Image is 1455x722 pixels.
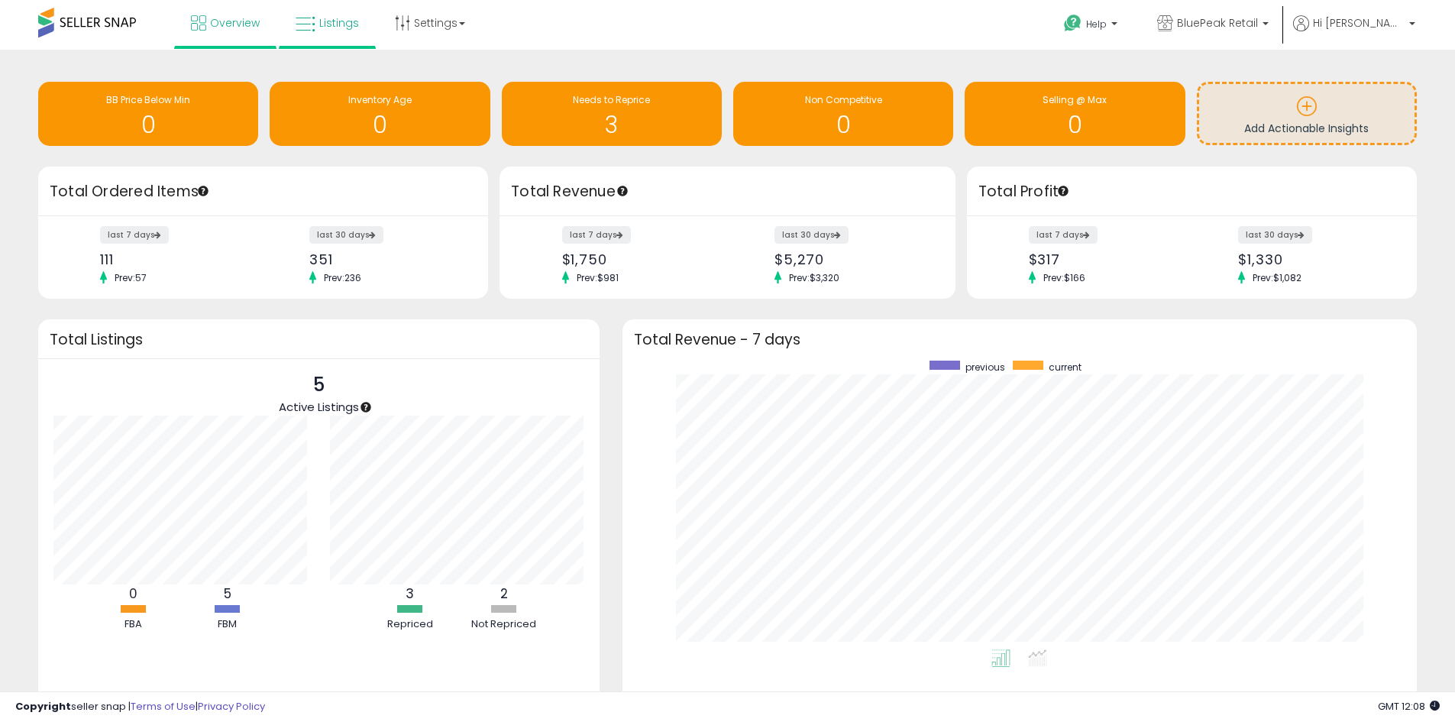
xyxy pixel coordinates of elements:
b: 0 [129,584,137,603]
label: last 30 days [774,226,849,244]
h1: 3 [509,112,714,138]
a: Help [1052,2,1133,50]
span: Overview [210,15,260,31]
span: Inventory Age [348,93,412,106]
b: 2 [500,584,508,603]
span: BluePeak Retail [1177,15,1258,31]
h1: 0 [46,112,251,138]
h1: 0 [972,112,1177,138]
a: Privacy Policy [198,699,265,714]
h1: 0 [277,112,482,138]
div: seller snap | | [15,700,265,714]
span: Listings [319,15,359,31]
h1: 0 [741,112,946,138]
div: $5,270 [774,251,929,267]
label: last 7 days [100,226,169,244]
a: Inventory Age 0 [270,82,490,146]
span: Prev: $166 [1036,271,1093,284]
div: Tooltip anchor [1056,184,1070,198]
span: Non Competitive [805,93,882,106]
label: last 30 days [309,226,383,244]
span: Help [1086,18,1107,31]
i: Get Help [1063,14,1082,33]
div: $1,330 [1238,251,1390,267]
a: Needs to Reprice 3 [502,82,722,146]
div: 111 [100,251,252,267]
span: BB Price Below Min [106,93,190,106]
div: Tooltip anchor [196,184,210,198]
a: Add Actionable Insights [1199,84,1415,143]
span: Needs to Reprice [573,93,650,106]
div: $317 [1029,251,1181,267]
a: Selling @ Max 0 [965,82,1185,146]
div: Not Repriced [458,617,550,632]
a: BB Price Below Min 0 [38,82,258,146]
h3: Total Revenue [511,181,944,202]
div: Tooltip anchor [359,400,373,414]
span: Prev: $981 [569,271,626,284]
h3: Total Profit [978,181,1405,202]
label: last 7 days [562,226,631,244]
span: Prev: 236 [316,271,369,284]
h3: Total Revenue - 7 days [634,334,1405,345]
b: 5 [224,584,231,603]
b: 3 [406,584,414,603]
span: current [1049,361,1082,374]
h3: Total Listings [50,334,588,345]
label: last 7 days [1029,226,1098,244]
a: Non Competitive 0 [733,82,953,146]
a: Terms of Use [131,699,196,714]
span: Prev: $1,082 [1245,271,1309,284]
strong: Copyright [15,699,71,714]
span: Selling @ Max [1043,93,1107,106]
h3: Total Ordered Items [50,181,477,202]
span: Active Listings [279,399,359,415]
div: Repriced [364,617,456,632]
span: Prev: $3,320 [781,271,847,284]
div: Tooltip anchor [616,184,629,198]
div: FBA [88,617,179,632]
span: Hi [PERSON_NAME] [1313,15,1405,31]
div: FBM [182,617,273,632]
div: 351 [309,251,461,267]
span: 2025-08-14 12:08 GMT [1378,699,1440,714]
span: Add Actionable Insights [1244,121,1369,136]
p: 5 [279,371,359,400]
span: previous [965,361,1005,374]
label: last 30 days [1238,226,1312,244]
a: Hi [PERSON_NAME] [1293,15,1415,50]
span: Prev: 57 [107,271,154,284]
div: $1,750 [562,251,716,267]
